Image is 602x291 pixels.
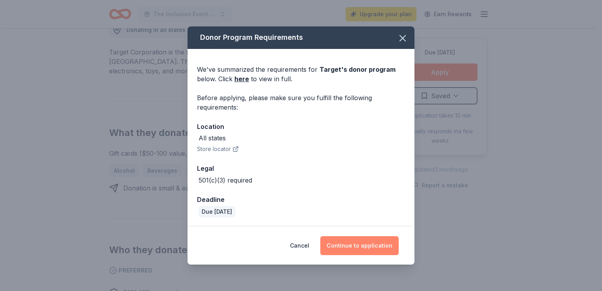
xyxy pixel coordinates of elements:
button: Store locator [197,144,239,154]
div: All states [199,133,226,143]
div: Due [DATE] [199,206,235,217]
button: Continue to application [320,236,399,255]
div: Location [197,121,405,132]
div: Before applying, please make sure you fulfill the following requirements: [197,93,405,112]
a: here [234,74,249,84]
div: We've summarized the requirements for below. Click to view in full. [197,65,405,84]
div: Legal [197,163,405,173]
div: Donor Program Requirements [188,26,414,49]
div: Deadline [197,194,405,205]
button: Cancel [290,236,309,255]
span: Target 's donor program [320,65,396,73]
div: 501(c)(3) required [199,175,252,185]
